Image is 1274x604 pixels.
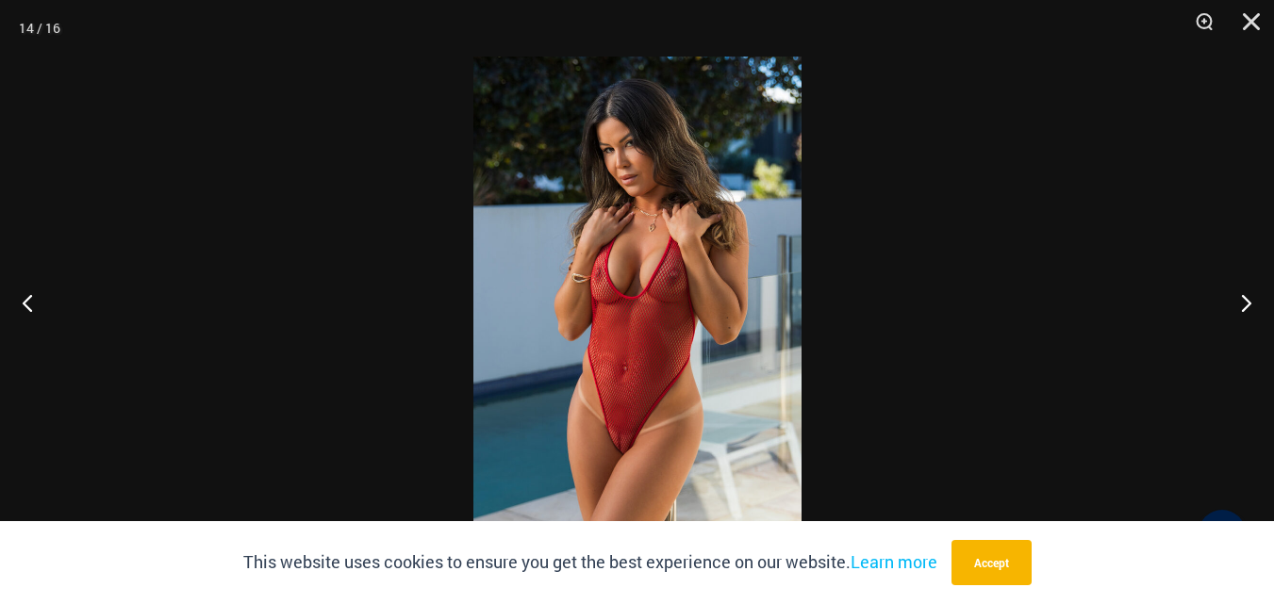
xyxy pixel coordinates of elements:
[243,548,937,577] p: This website uses cookies to ensure you get the best experience on our website.
[1203,255,1274,350] button: Next
[851,550,937,573] a: Learn more
[19,14,60,42] div: 14 / 16
[951,540,1032,585] button: Accept
[473,57,802,547] img: Summer Storm Red 8019 One Piece 01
